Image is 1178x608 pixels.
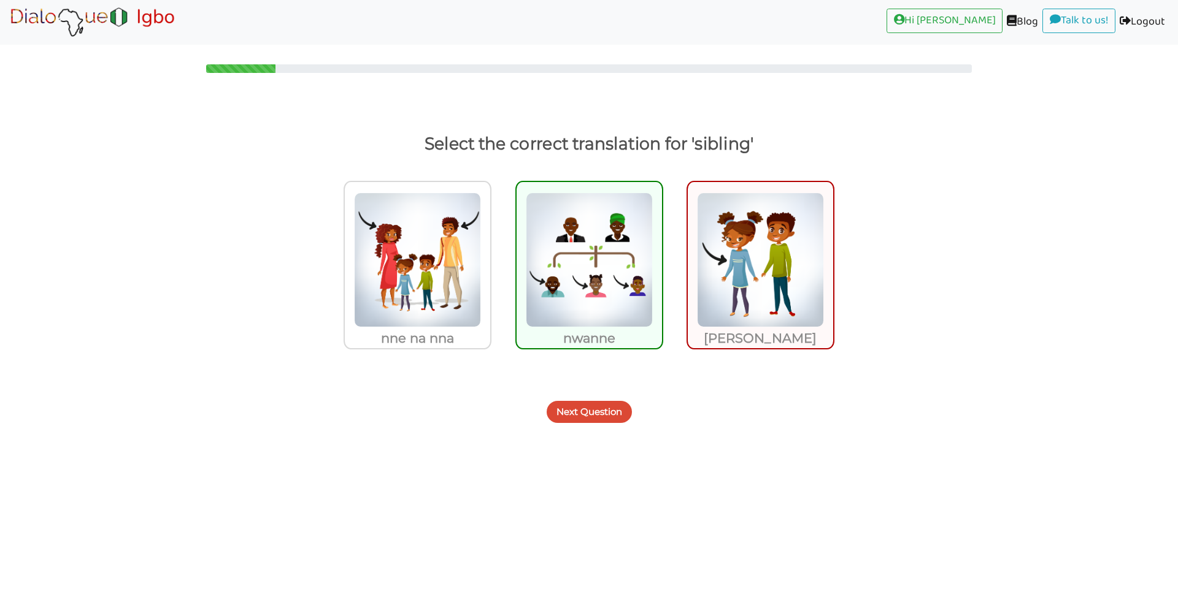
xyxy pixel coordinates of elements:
img: onua.png [526,192,653,327]
a: Logout [1115,9,1169,36]
img: awofoc.png [354,192,481,327]
a: Talk to us! [1042,9,1115,33]
p: nne na nna [345,327,490,349]
img: Select Course Page [9,7,177,37]
p: nwanne [517,327,662,349]
a: Blog [1003,9,1042,36]
img: onuabaa.png [697,192,824,327]
p: [PERSON_NAME] [688,327,833,349]
p: Select the correct translation for 'sibling' [29,129,1149,159]
a: Hi [PERSON_NAME] [887,9,1003,33]
button: Next Question [547,401,632,423]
